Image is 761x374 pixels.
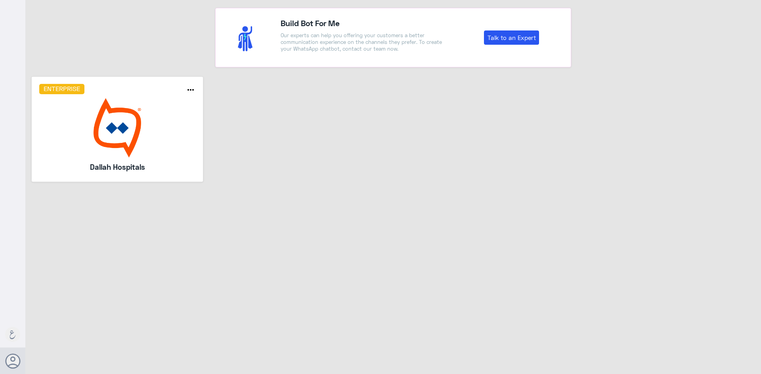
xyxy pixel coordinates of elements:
[281,32,446,52] p: Our experts can help you offering your customers a better communication experience on the channel...
[39,98,196,158] img: bot image
[39,84,85,94] h6: Enterprise
[281,17,446,29] h4: Build Bot For Me
[60,161,174,173] h5: Dallah Hospitals
[5,353,20,368] button: Avatar
[186,85,195,97] button: more_horiz
[484,30,539,45] a: Talk to an Expert
[186,85,195,95] i: more_horiz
